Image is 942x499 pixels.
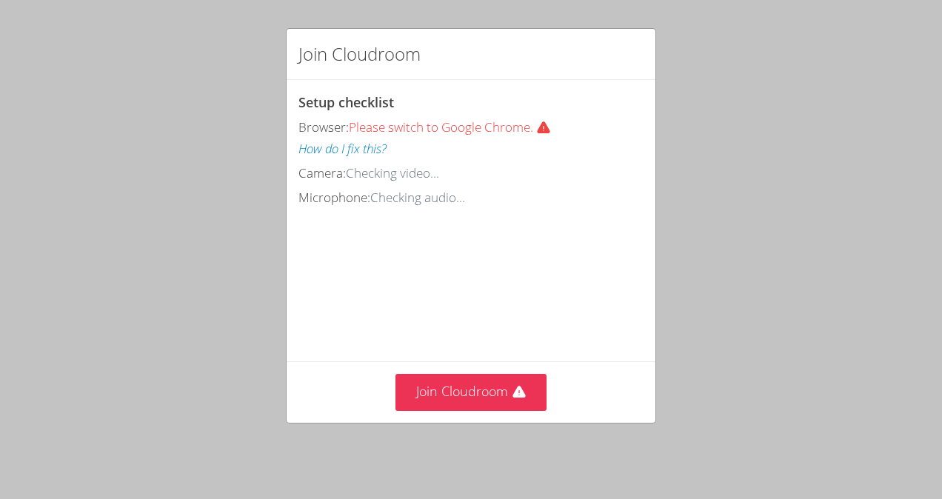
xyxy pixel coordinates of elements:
span: Camera: [298,164,346,181]
span: Checking audio... [370,189,465,206]
span: Microphone: [298,189,370,206]
h2: Join Cloudroom [298,41,421,67]
span: Browser: [298,118,349,135]
span: Checking video... [346,164,439,181]
button: Join Cloudroom [395,374,547,410]
button: How do I fix this? [298,138,387,160]
span: Setup checklist [298,93,394,111]
span: Please switch to Google Chrome. [349,118,557,135]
